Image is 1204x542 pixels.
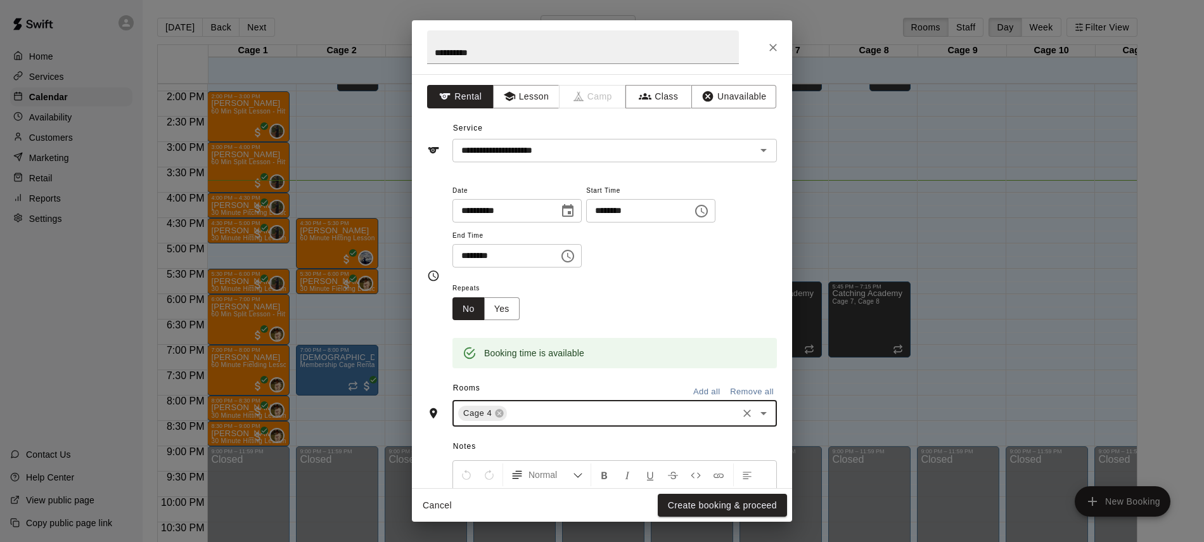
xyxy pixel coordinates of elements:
[506,463,588,486] button: Formatting Options
[493,85,560,108] button: Lesson
[484,342,584,365] div: Booking time is available
[453,124,483,132] span: Service
[708,463,729,486] button: Insert Link
[501,486,523,509] button: Justify Align
[658,494,787,517] button: Create booking & proceed
[452,228,582,245] span: End Time
[555,198,580,224] button: Choose date, selected date is Aug 11, 2025
[453,437,777,457] span: Notes
[560,85,626,108] span: Camps can only be created in the Services page
[452,280,530,297] span: Repeats
[691,85,776,108] button: Unavailable
[755,404,772,422] button: Open
[456,486,477,509] button: Center Align
[458,407,497,420] span: Cage 4
[586,183,715,200] span: Start Time
[528,468,573,481] span: Normal
[417,494,458,517] button: Cancel
[594,463,615,486] button: Format Bold
[452,297,485,321] button: No
[685,463,707,486] button: Insert Code
[689,198,714,224] button: Choose time, selected time is 2:00 PM
[727,382,777,402] button: Remove all
[427,269,440,282] svg: Timing
[662,463,684,486] button: Format Strikethrough
[478,486,500,509] button: Right Align
[427,407,440,420] svg: Rooms
[456,463,477,486] button: Undo
[686,382,727,402] button: Add all
[736,463,758,486] button: Left Align
[762,36,785,59] button: Close
[639,463,661,486] button: Format Underline
[427,85,494,108] button: Rental
[458,406,507,421] div: Cage 4
[453,384,480,392] span: Rooms
[755,141,772,159] button: Open
[617,463,638,486] button: Format Italics
[427,144,440,157] svg: Service
[738,404,756,422] button: Clear
[484,297,520,321] button: Yes
[555,243,580,269] button: Choose time, selected time is 2:30 PM
[478,463,500,486] button: Redo
[452,183,582,200] span: Date
[452,297,520,321] div: outlined button group
[625,85,692,108] button: Class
